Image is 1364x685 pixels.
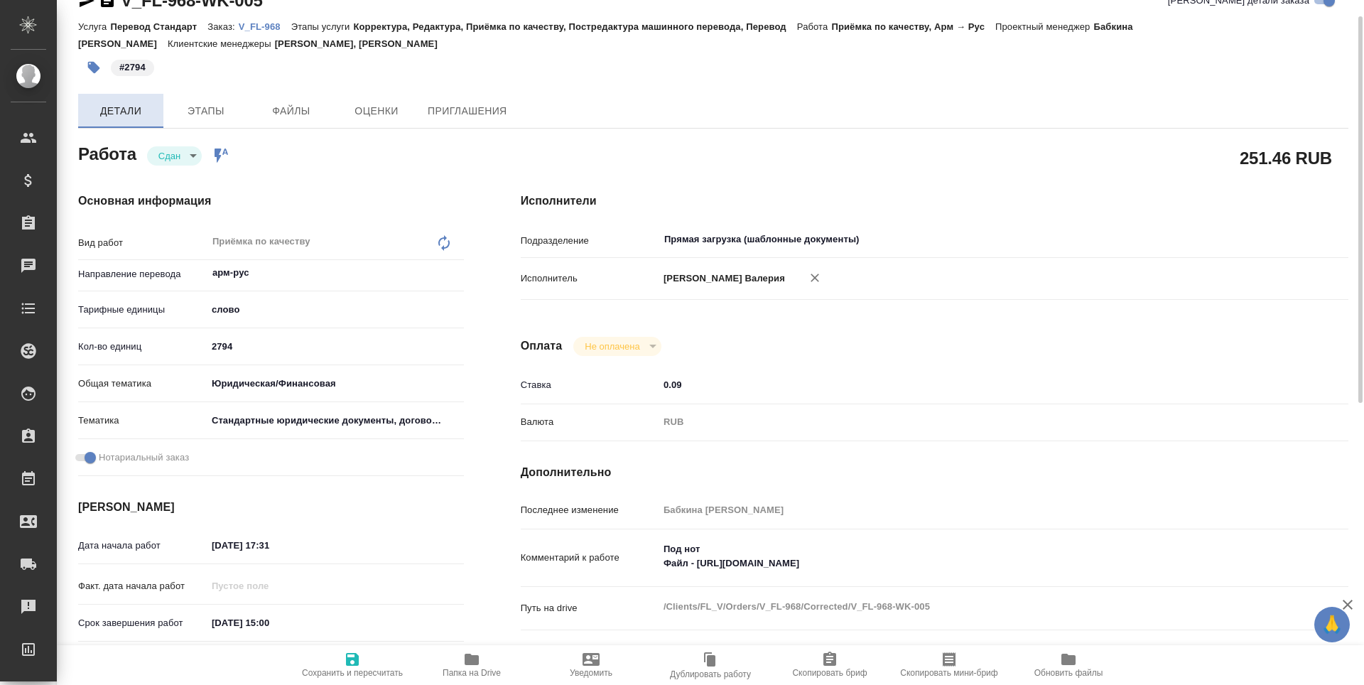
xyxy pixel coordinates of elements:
[1320,610,1344,640] span: 🙏
[78,193,464,210] h4: Основная информация
[78,499,464,516] h4: [PERSON_NAME]
[78,414,207,428] p: Тематика
[521,464,1348,481] h4: Дополнительно
[172,102,240,120] span: Этапы
[109,60,156,72] span: 2794
[291,21,354,32] p: Этапы услуги
[154,150,185,162] button: Сдан
[353,21,796,32] p: Корректура, Редактура, Приёмка по качеству, Постредактура машинного перевода, Перевод
[659,500,1279,520] input: Пустое поле
[87,102,155,120] span: Детали
[659,595,1279,619] textarea: /Clients/FL_V/Orders/V_FL-968/Corrected/V_FL-968-WK-005
[670,669,751,679] span: Дублировать работу
[1272,238,1274,241] button: Open
[900,668,997,678] span: Скопировать мини-бриф
[443,668,501,678] span: Папка на Drive
[207,372,464,396] div: Юридическая/Финансовая
[792,668,867,678] span: Скопировать бриф
[207,576,331,596] input: Пустое поле
[302,668,403,678] span: Сохранить и пересчитать
[456,271,459,274] button: Open
[531,645,651,685] button: Уведомить
[78,616,207,630] p: Срок завершения работ
[770,645,889,685] button: Скопировать бриф
[293,645,412,685] button: Сохранить и пересчитать
[651,645,770,685] button: Дублировать работу
[521,551,659,565] p: Комментарий к работе
[78,539,207,553] p: Дата начала работ
[257,102,325,120] span: Файлы
[99,451,189,465] span: Нотариальный заказ
[831,21,995,32] p: Приёмка по качеству, Арм → Рус
[521,338,563,355] h4: Оплата
[168,38,275,49] p: Клиентские менеджеры
[78,236,207,250] p: Вид работ
[78,21,1133,49] p: Бабкина [PERSON_NAME]
[110,21,207,32] p: Перевод Стандарт
[78,340,207,354] p: Кол-во единиц
[412,645,531,685] button: Папка на Drive
[78,267,207,281] p: Направление перевода
[207,535,331,556] input: ✎ Введи что-нибудь
[521,271,659,286] p: Исполнитель
[659,374,1279,395] input: ✎ Введи что-нибудь
[797,21,832,32] p: Работа
[580,340,644,352] button: Не оплачена
[207,21,238,32] p: Заказ:
[78,140,136,166] h2: Работа
[659,271,785,286] p: [PERSON_NAME] Валерия
[521,415,659,429] p: Валюта
[119,60,146,75] p: #2794
[659,410,1279,434] div: RUB
[573,337,661,356] div: Сдан
[521,503,659,517] p: Последнее изменение
[1034,668,1103,678] span: Обновить файлы
[207,298,464,322] div: слово
[521,601,659,615] p: Путь на drive
[521,234,659,248] p: Подразделение
[1314,607,1350,642] button: 🙏
[1240,146,1332,170] h2: 251.46 RUB
[78,21,110,32] p: Услуга
[78,52,109,83] button: Добавить тэг
[275,38,448,49] p: [PERSON_NAME], [PERSON_NAME]
[147,146,202,166] div: Сдан
[207,336,464,357] input: ✎ Введи что-нибудь
[239,21,291,32] p: V_FL-968
[521,193,1348,210] h4: Исполнители
[239,20,291,32] a: V_FL-968
[428,102,507,120] span: Приглашения
[78,579,207,593] p: Факт. дата начала работ
[799,262,830,293] button: Удалить исполнителя
[570,668,612,678] span: Уведомить
[995,21,1093,32] p: Проектный менеджер
[207,409,464,433] div: Стандартные юридические документы, договоры, уставы
[78,303,207,317] p: Тарифные единицы
[1009,645,1128,685] button: Обновить файлы
[521,378,659,392] p: Ставка
[78,377,207,391] p: Общая тематика
[659,537,1279,576] textarea: Под нот Файл - [URL][DOMAIN_NAME]
[342,102,411,120] span: Оценки
[889,645,1009,685] button: Скопировать мини-бриф
[207,613,331,633] input: ✎ Введи что-нибудь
